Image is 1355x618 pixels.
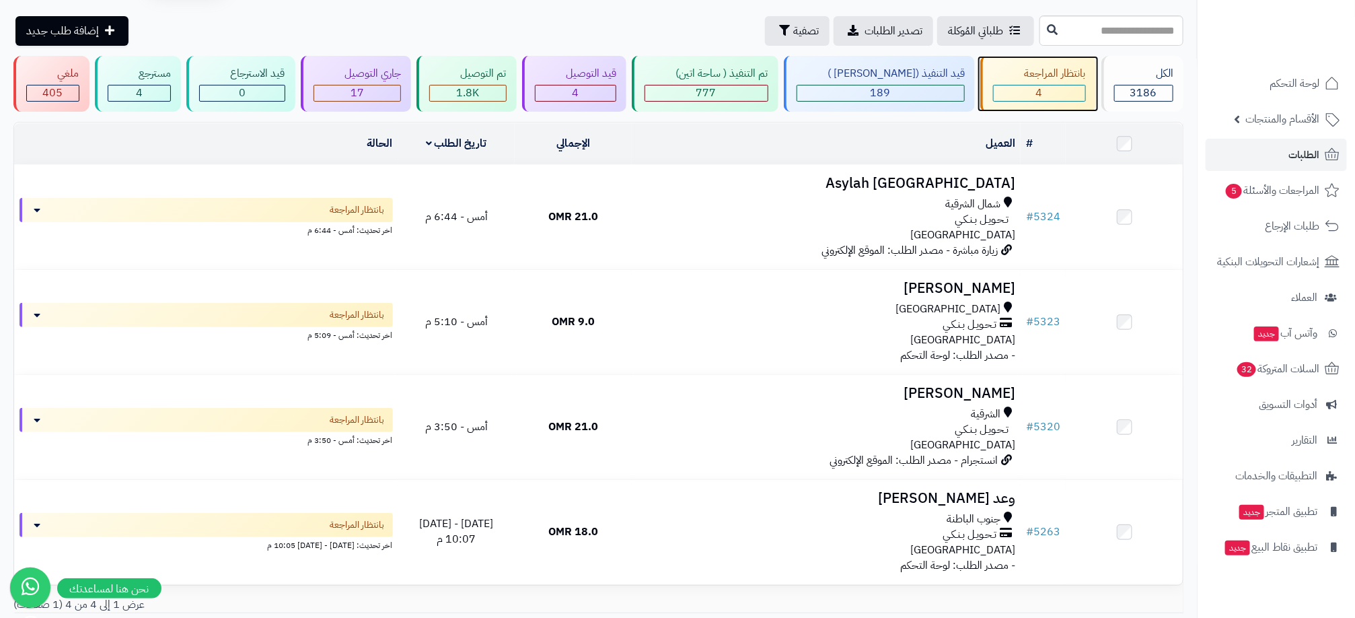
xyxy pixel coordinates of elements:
[414,56,519,112] a: تم التوصيل 1.8K
[1226,184,1243,199] span: 5
[994,85,1085,101] div: 4
[821,242,998,259] span: زيارة مباشرة - مصدر الطلب: الموقع الإلكتروني
[1026,419,1060,435] a: #5320
[429,66,507,81] div: تم التوصيل
[26,66,79,81] div: ملغي
[314,66,402,81] div: جاري التوصيل
[910,227,1015,243] span: [GEOGRAPHIC_DATA]
[895,302,1000,317] span: [GEOGRAPHIC_DATA]
[548,209,598,225] span: 21.0 OMR
[1253,324,1317,343] span: وآتس آب
[367,135,393,151] a: الحالة
[20,222,393,236] div: اخر تحديث: أمس - 6:44 م
[1026,524,1033,540] span: #
[1026,314,1033,330] span: #
[1265,217,1319,236] span: طلبات الإرجاع
[948,23,1003,39] span: طلباتي المُوكلة
[1026,524,1060,540] a: #5263
[993,66,1086,81] div: بانتظار المراجعة
[1236,359,1319,378] span: السلات المتروكة
[26,23,99,39] span: إضافة طلب جديد
[1036,85,1043,101] span: 4
[20,537,393,551] div: اخر تحديث: [DATE] - [DATE] 10:05 م
[1206,174,1347,207] a: المراجعات والأسئلة5
[430,85,506,101] div: 1786
[1224,538,1317,557] span: تطبيق نقاط البيع
[793,23,819,39] span: تصفية
[834,16,933,46] a: تصدير الطلبات
[548,419,598,435] span: 21.0 OMR
[1225,541,1250,555] span: جديد
[629,56,781,112] a: تم التنفيذ ( ساحة اتين) 777
[978,56,1099,112] a: بانتظار المراجعة 4
[1206,139,1347,171] a: الطلبات
[1206,246,1347,278] a: إشعارات التحويلات البنكية
[330,518,385,532] span: بانتظار المراجعة
[797,66,965,81] div: قيد التنفيذ ([PERSON_NAME] )
[20,327,393,341] div: اخر تحديث: أمس - 5:09 م
[1206,317,1347,349] a: وآتس آبجديد
[1026,135,1033,151] a: #
[3,597,599,613] div: عرض 1 إلى 4 من 4 (1 صفحات)
[1026,209,1060,225] a: #5324
[1239,505,1264,520] span: جديد
[1026,209,1033,225] span: #
[20,432,393,446] div: اخر تحديث: أمس - 3:50 م
[637,281,1015,296] h3: [PERSON_NAME]
[535,66,617,81] div: قيد التوصيل
[1254,327,1279,341] span: جديد
[199,66,285,81] div: قيد الاسترجاع
[637,491,1015,506] h3: وعد [PERSON_NAME]
[556,135,590,151] a: الإجمالي
[781,56,978,112] a: قيد التنفيذ ([PERSON_NAME] ) 189
[184,56,298,112] a: قيد الاسترجاع 0
[1206,388,1347,421] a: أدوات التسويق
[536,85,616,101] div: 4
[426,135,487,151] a: تاريخ الطلب
[1264,30,1342,58] img: logo-2.png
[419,516,493,547] span: [DATE] - [DATE] 10:07 م
[330,203,385,217] span: بانتظار المراجعة
[1206,67,1347,100] a: لوحة التحكم
[1206,460,1347,492] a: التطبيقات والخدمات
[572,85,579,101] span: 4
[865,23,922,39] span: تصدير الطلبات
[765,16,830,46] button: تصفية
[27,85,79,101] div: 405
[42,85,63,101] span: 405
[645,66,768,81] div: تم التنفيذ ( ساحة اتين)
[943,317,996,333] span: تـحـويـل بـنـكـي
[1270,74,1319,93] span: لوحة التحكم
[637,176,1015,191] h3: Asylah [GEOGRAPHIC_DATA]
[1245,110,1319,129] span: الأقسام والمنتجات
[1026,314,1060,330] a: #5323
[937,16,1034,46] a: طلباتي المُوكلة
[15,16,129,46] a: إضافة طلب جديد
[1217,252,1319,271] span: إشعارات التحويلات البنكية
[986,135,1015,151] a: العميل
[947,512,1000,527] span: جنوب الباطنة
[1237,362,1257,378] span: 32
[330,413,385,427] span: بانتظار المراجعة
[552,314,595,330] span: 9.0 OMR
[1206,281,1347,314] a: العملاء
[632,480,1021,584] td: - مصدر الطلب: لوحة التحكم
[425,419,488,435] span: أمس - 3:50 م
[425,314,488,330] span: أمس - 5:10 م
[632,270,1021,374] td: - مصدر الطلب: لوحة التحكم
[1099,56,1187,112] a: الكل3186
[955,422,1009,438] span: تـحـويـل بـنـكـي
[1130,85,1157,101] span: 3186
[456,85,479,101] span: 1.8K
[239,85,246,101] span: 0
[971,407,1000,422] span: الشرقية
[1224,181,1319,200] span: المراجعات والأسئلة
[696,85,717,101] span: 777
[830,452,998,469] span: انستجرام - مصدر الطلب: الموقع الإلكتروني
[108,85,171,101] div: 4
[425,209,488,225] span: أمس - 6:44 م
[1288,145,1319,164] span: الطلبات
[108,66,172,81] div: مسترجع
[910,437,1015,453] span: [GEOGRAPHIC_DATA]
[519,56,630,112] a: قيد التوصيل 4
